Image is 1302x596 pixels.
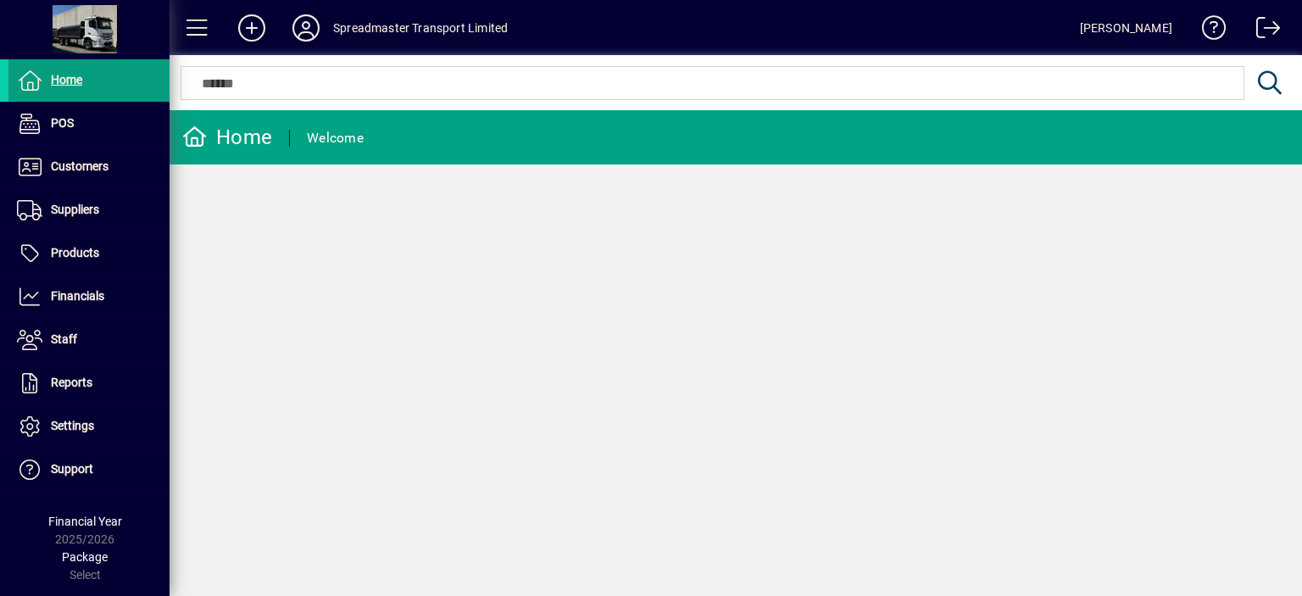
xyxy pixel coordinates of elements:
span: Package [62,550,108,564]
a: Financials [8,276,170,318]
a: POS [8,103,170,145]
span: Settings [51,419,94,432]
span: Reports [51,376,92,389]
a: Knowledge Base [1189,3,1227,58]
a: Logout [1244,3,1281,58]
button: Add [225,13,279,43]
span: Products [51,246,99,259]
a: Products [8,232,170,275]
div: Welcome [307,125,364,152]
span: Staff [51,332,77,346]
a: Staff [8,319,170,361]
a: Support [8,448,170,491]
a: Customers [8,146,170,188]
span: Support [51,462,93,476]
div: Home [182,124,272,151]
span: POS [51,116,74,130]
span: Financials [51,289,104,303]
button: Profile [279,13,333,43]
span: Suppliers [51,203,99,216]
a: Suppliers [8,189,170,231]
div: Spreadmaster Transport Limited [333,14,508,42]
a: Settings [8,405,170,448]
a: Reports [8,362,170,404]
span: Financial Year [48,515,122,528]
div: [PERSON_NAME] [1080,14,1172,42]
span: Customers [51,159,108,173]
span: Home [51,73,82,86]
